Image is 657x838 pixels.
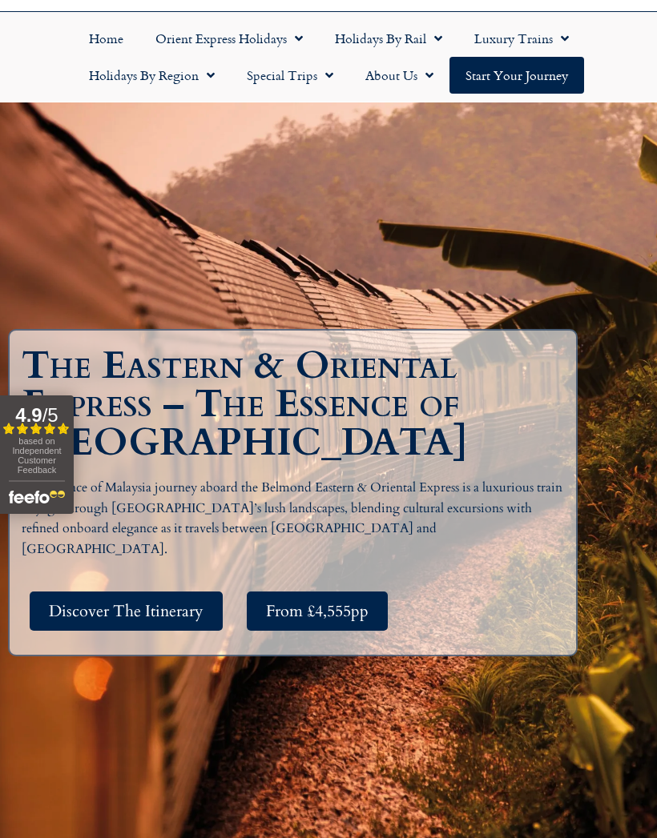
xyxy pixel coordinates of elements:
[449,57,584,94] a: Start your Journey
[49,601,204,621] span: Discover The Itinerary
[22,478,564,559] p: The Essence of Malaysia journey aboard the Belmond Eastern & Oriental Express is a luxurious trai...
[22,347,572,462] h1: The Eastern & Oriental Express – The Essence of [GEOGRAPHIC_DATA]
[319,20,458,57] a: Holidays by Rail
[266,601,369,621] span: From £4,555pp
[73,57,231,94] a: Holidays by Region
[30,591,223,631] a: Discover The Itinerary
[458,20,585,57] a: Luxury Trains
[8,20,649,94] nav: Menu
[73,20,139,57] a: Home
[349,57,449,94] a: About Us
[139,20,319,57] a: Orient Express Holidays
[247,591,388,631] a: From £4,555pp
[231,57,349,94] a: Special Trips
